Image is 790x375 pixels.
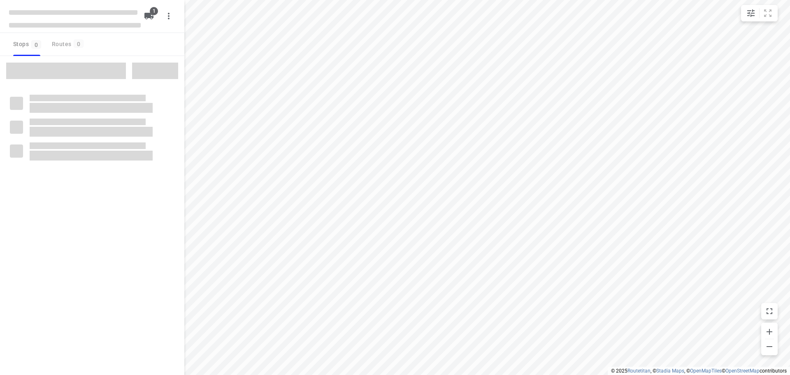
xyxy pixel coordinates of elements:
[690,368,722,374] a: OpenMapTiles
[611,368,787,374] li: © 2025 , © , © © contributors
[743,5,759,21] button: Map settings
[741,5,778,21] div: small contained button group
[627,368,651,374] a: Routetitan
[725,368,760,374] a: OpenStreetMap
[656,368,684,374] a: Stadia Maps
